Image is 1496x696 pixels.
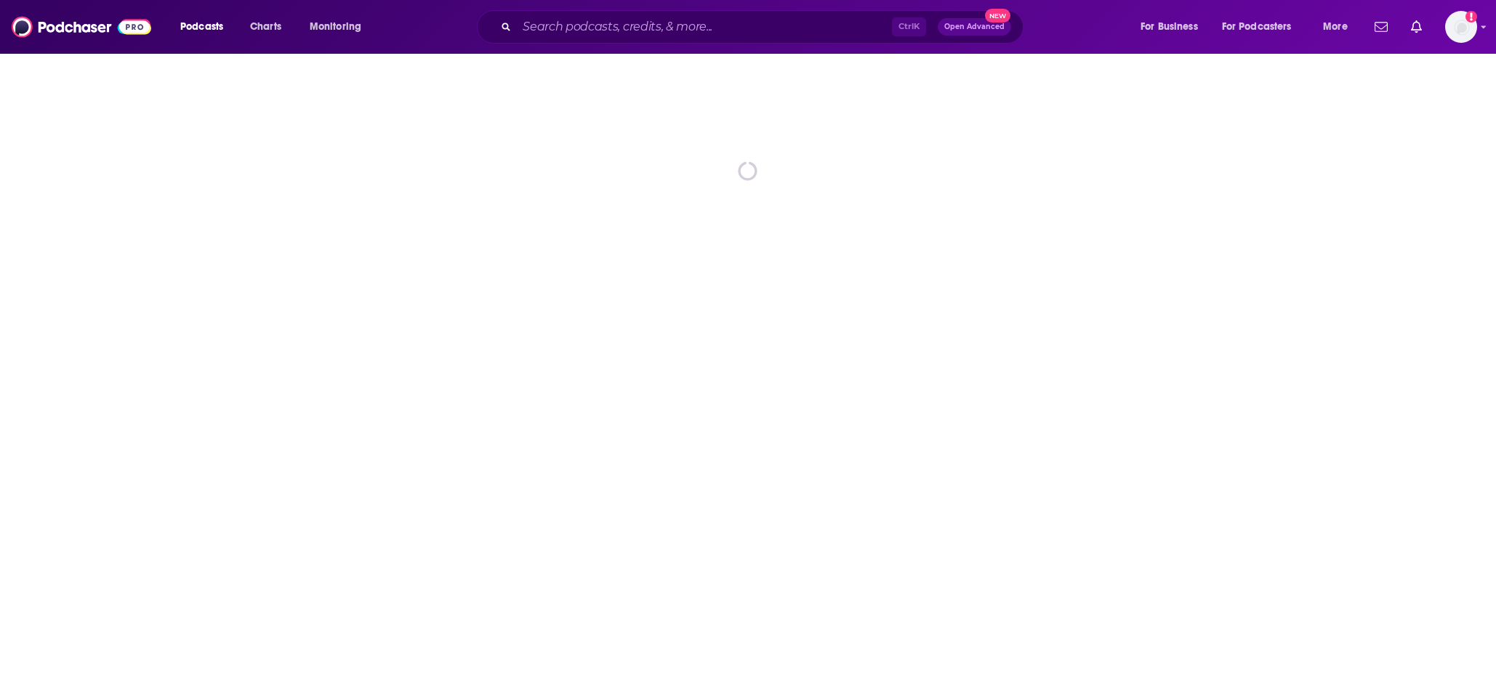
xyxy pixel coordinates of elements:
span: Open Advanced [944,23,1005,31]
a: Show notifications dropdown [1405,15,1428,39]
a: Charts [241,15,290,39]
button: open menu [1313,15,1366,39]
svg: Add a profile image [1465,11,1477,23]
span: For Business [1141,17,1198,37]
input: Search podcasts, credits, & more... [517,15,892,39]
img: User Profile [1445,11,1477,43]
span: Ctrl K [892,17,926,36]
button: open menu [1130,15,1216,39]
button: Show profile menu [1445,11,1477,43]
a: Show notifications dropdown [1369,15,1394,39]
button: Open AdvancedNew [938,18,1011,36]
button: open menu [1213,15,1313,39]
span: New [985,9,1011,23]
img: Podchaser - Follow, Share and Rate Podcasts [12,13,151,41]
button: open menu [299,15,380,39]
span: Podcasts [180,17,223,37]
span: For Podcasters [1222,17,1292,37]
span: More [1323,17,1348,37]
span: Logged in as TinaPugh [1445,11,1477,43]
button: open menu [170,15,242,39]
span: Charts [250,17,281,37]
span: Monitoring [310,17,361,37]
div: Search podcasts, credits, & more... [491,10,1037,44]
